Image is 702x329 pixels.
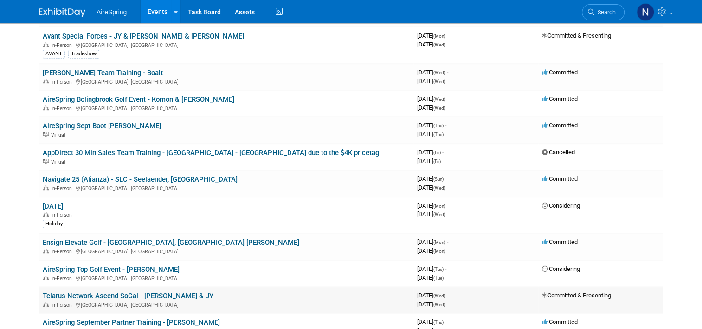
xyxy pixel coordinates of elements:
span: (Thu) [433,132,444,137]
a: AppDirect 30 Min Sales Team Training - [GEOGRAPHIC_DATA] - [GEOGRAPHIC_DATA] due to the $4K pricetag [43,149,379,157]
span: (Mon) [433,240,445,245]
span: [DATE] [417,41,445,48]
div: Tradeshow [68,50,99,58]
span: - [445,122,446,129]
img: ExhibitDay [39,8,85,17]
span: (Sun) [433,177,444,182]
span: [DATE] [417,265,446,272]
span: [DATE] [417,292,448,299]
span: (Wed) [433,42,445,47]
span: - [447,202,448,209]
span: (Thu) [433,123,444,128]
span: In-Person [51,42,75,48]
span: Search [594,9,616,16]
span: [DATE] [417,32,448,39]
span: [DATE] [417,175,446,182]
img: In-Person Event [43,79,49,84]
a: AireSpring Top Golf Event - [PERSON_NAME] [43,265,180,274]
span: - [447,69,448,76]
div: [GEOGRAPHIC_DATA], [GEOGRAPHIC_DATA] [43,301,410,308]
span: Cancelled [542,149,575,156]
span: In-Person [51,302,75,308]
span: (Tue) [433,267,444,272]
span: (Wed) [433,212,445,217]
span: [DATE] [417,104,445,111]
span: In-Person [51,276,75,282]
span: (Wed) [433,97,445,102]
div: [GEOGRAPHIC_DATA], [GEOGRAPHIC_DATA] [43,78,410,85]
span: (Wed) [433,185,445,191]
img: In-Person Event [43,212,49,217]
span: Committed [542,122,578,129]
span: - [447,95,448,102]
div: [GEOGRAPHIC_DATA], [GEOGRAPHIC_DATA] [43,104,410,112]
span: [DATE] [417,202,448,209]
img: In-Person Event [43,42,49,47]
img: Natalie Pyron [637,3,654,21]
span: - [445,318,446,325]
a: [DATE] [43,202,63,211]
span: (Wed) [433,70,445,75]
span: - [445,265,446,272]
div: [GEOGRAPHIC_DATA], [GEOGRAPHIC_DATA] [43,274,410,282]
span: Committed [542,238,578,245]
a: Telarus Network Ascend SoCal - [PERSON_NAME] & JY [43,292,213,300]
span: (Mon) [433,33,445,39]
img: In-Person Event [43,105,49,110]
span: [DATE] [417,149,444,156]
span: - [445,175,446,182]
span: Committed [542,69,578,76]
a: Search [582,4,625,20]
span: Considering [542,265,580,272]
span: - [447,32,448,39]
span: - [447,292,448,299]
span: Committed [542,175,578,182]
span: [DATE] [417,122,446,129]
div: [GEOGRAPHIC_DATA], [GEOGRAPHIC_DATA] [43,247,410,255]
span: (Mon) [433,204,445,209]
div: [GEOGRAPHIC_DATA], [GEOGRAPHIC_DATA] [43,184,410,191]
span: [DATE] [417,158,441,164]
span: (Fri) [433,159,441,164]
a: Navigate 25 (Alianza) - SLC - Seelaender, [GEOGRAPHIC_DATA] [43,175,238,184]
span: Committed & Presenting [542,292,611,299]
span: [DATE] [417,95,448,102]
span: Committed [542,95,578,102]
div: Holiday [43,220,65,228]
span: (Wed) [433,79,445,84]
a: Avant Special Forces - JY & [PERSON_NAME] & [PERSON_NAME] [43,32,244,40]
span: (Fri) [433,150,441,155]
span: In-Person [51,185,75,191]
a: AireSpring Sept Boot [PERSON_NAME] [43,122,161,130]
span: In-Person [51,249,75,255]
span: (Wed) [433,302,445,307]
span: [DATE] [417,69,448,76]
span: Committed & Presenting [542,32,611,39]
img: In-Person Event [43,185,49,190]
img: Virtual Event [43,132,49,137]
span: (Wed) [433,105,445,111]
img: In-Person Event [43,276,49,280]
a: AireSpring Bolingbrook Golf Event - Komon & [PERSON_NAME] [43,95,234,104]
div: AVANT [43,50,65,58]
a: [PERSON_NAME] Team Training - Boalt [43,69,163,77]
img: In-Person Event [43,249,49,253]
span: (Mon) [433,249,445,254]
span: - [442,149,444,156]
span: [DATE] [417,211,445,217]
img: In-Person Event [43,302,49,307]
span: [DATE] [417,301,445,308]
img: Virtual Event [43,159,49,164]
a: AireSpring September Partner Training - [PERSON_NAME] [43,318,220,327]
span: In-Person [51,212,75,218]
span: Committed [542,318,578,325]
span: In-Person [51,105,75,112]
span: [DATE] [417,131,444,138]
span: Virtual [51,132,68,138]
span: (Tue) [433,276,444,281]
a: Ensign Elevate Golf - [GEOGRAPHIC_DATA], [GEOGRAPHIC_DATA] [PERSON_NAME] [43,238,299,247]
span: Considering [542,202,580,209]
span: In-Person [51,79,75,85]
span: [DATE] [417,318,446,325]
span: [DATE] [417,247,445,254]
